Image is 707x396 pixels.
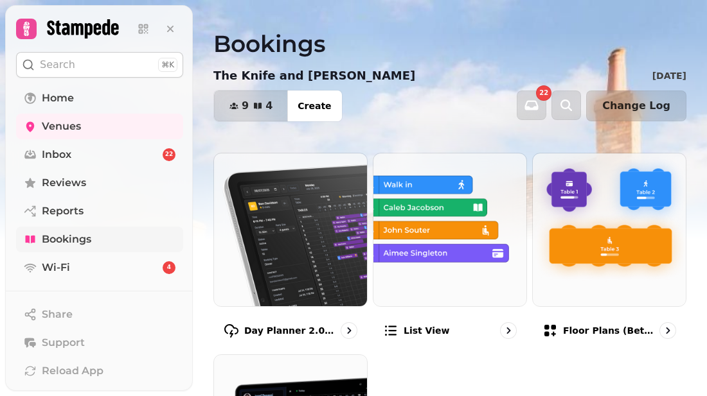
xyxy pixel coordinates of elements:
span: Create [298,101,331,110]
span: Support [42,335,85,350]
span: Inbox [42,147,71,162]
img: Floor Plans (beta) [533,153,686,306]
span: Share [42,307,73,322]
button: Search⌘K [16,52,183,78]
a: List viewList view [373,153,527,349]
p: List view [404,324,449,337]
a: Day Planner 2.0 ⚡ (Beta)Day Planner 2.0 ⚡ (Beta) [213,153,368,349]
svg: go to [343,324,355,337]
a: Reports [16,198,183,224]
img: Day Planner 2.0 ⚡ (Beta) [214,153,367,306]
p: Search [40,57,75,73]
p: The Knife and [PERSON_NAME] [213,67,415,85]
span: 22 [539,90,548,96]
span: 9 [242,101,249,111]
button: Reload App [16,358,183,384]
span: 4 [265,101,273,111]
a: Floor Plans (beta)Floor Plans (beta) [532,153,686,349]
span: 4 [167,263,171,272]
span: Wi-Fi [42,260,70,275]
span: Venues [42,119,81,134]
svg: go to [502,324,515,337]
img: List view [373,153,526,306]
span: Home [42,90,74,106]
svg: go to [661,324,674,337]
div: ⌘K [158,58,177,72]
a: Venues [16,114,183,139]
a: Bookings [16,227,183,252]
a: Inbox22 [16,142,183,168]
span: 22 [165,150,174,159]
p: Day Planner 2.0 ⚡ (Beta) [244,324,336,337]
span: Bookings [42,232,91,247]
p: Floor Plans (beta) [563,324,654,337]
button: Support [16,330,183,356]
button: 94 [214,90,288,121]
a: Reviews [16,170,183,196]
span: Reviews [42,175,86,191]
a: Wi-Fi4 [16,255,183,280]
span: Reports [42,203,84,219]
button: Create [287,90,341,121]
p: [DATE] [652,69,686,82]
span: Reload App [42,363,103,379]
button: Share [16,302,183,327]
button: Change Log [586,90,686,121]
span: Change Log [602,101,670,111]
a: Home [16,85,183,111]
